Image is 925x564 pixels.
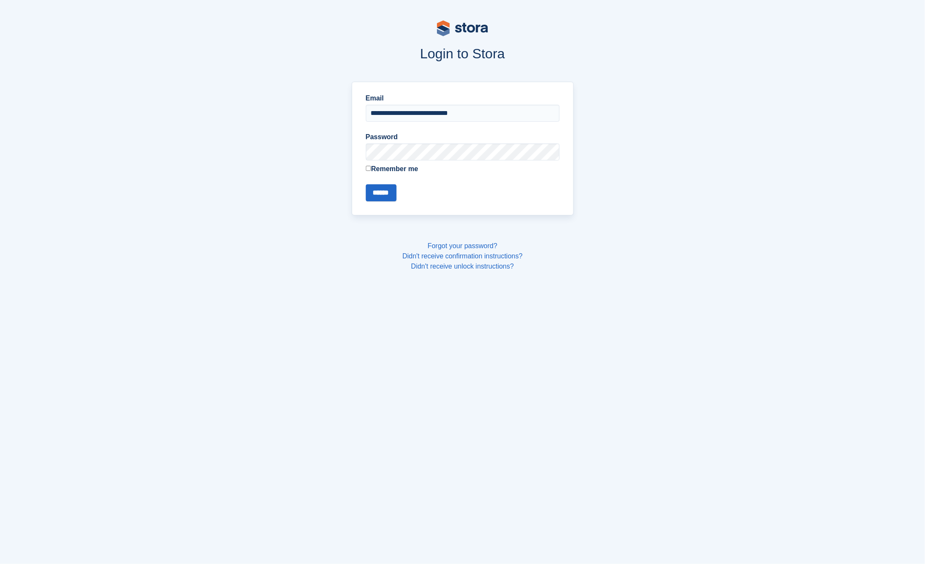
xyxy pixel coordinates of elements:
[366,93,560,103] label: Email
[437,20,488,36] img: stora-logo-53a41332b3708ae10de48c4981b4e9114cc0af31d8433b30ea865607fb682f29.svg
[366,166,371,171] input: Remember me
[366,164,560,174] label: Remember me
[428,242,497,249] a: Forgot your password?
[189,46,736,61] h1: Login to Stora
[402,252,523,260] a: Didn't receive confirmation instructions?
[366,132,560,142] label: Password
[411,263,514,270] a: Didn't receive unlock instructions?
